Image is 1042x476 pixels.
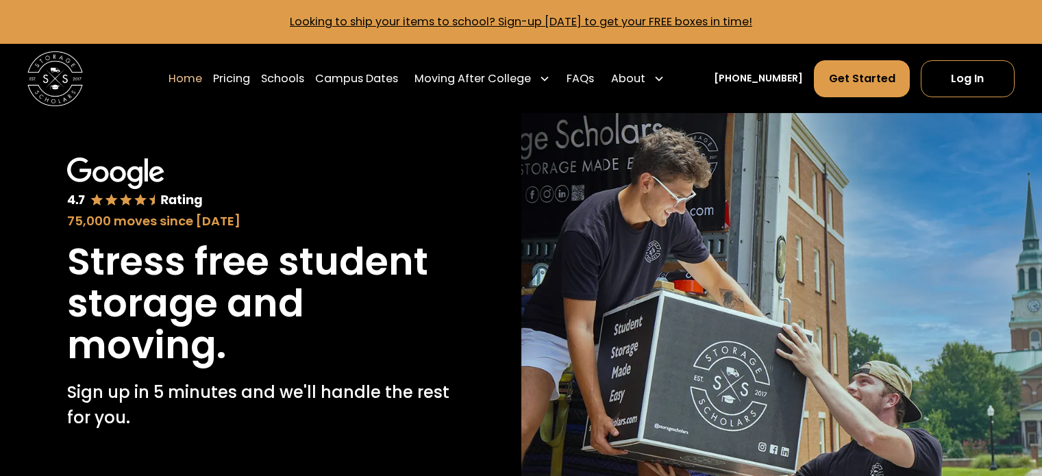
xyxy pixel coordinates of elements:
a: Looking to ship your items to school? Sign-up [DATE] to get your FREE boxes in time! [290,14,752,29]
div: About [611,71,645,87]
div: Moving After College [414,71,531,87]
h1: Stress free student storage and moving. [67,241,454,366]
a: Campus Dates [315,60,398,98]
img: Storage Scholars main logo [27,51,83,107]
a: Schools [261,60,304,98]
p: Sign up in 5 minutes and we'll handle the rest for you. [67,380,454,430]
a: FAQs [567,60,594,98]
a: Pricing [213,60,250,98]
div: 75,000 moves since [DATE] [67,212,454,230]
div: Moving After College [409,60,556,98]
div: About [606,60,670,98]
a: Log In [921,60,1015,97]
a: home [27,51,83,107]
a: Home [169,60,202,98]
a: [PHONE_NUMBER] [714,71,803,86]
img: Google 4.7 star rating [67,158,202,210]
a: Get Started [814,60,909,97]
